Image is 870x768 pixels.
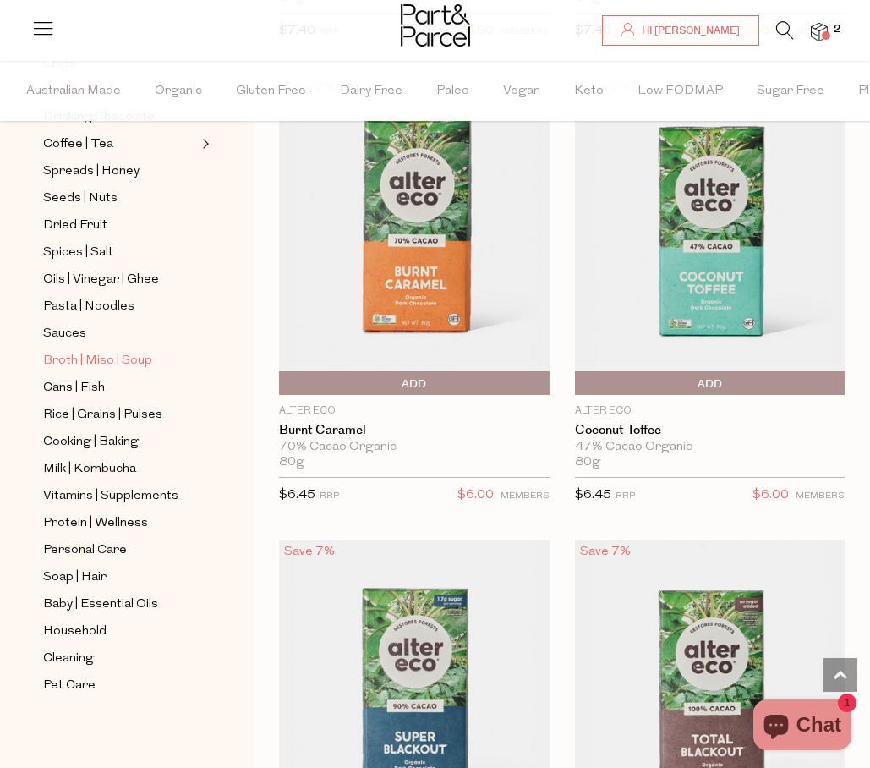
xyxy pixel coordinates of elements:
[43,269,197,290] a: Oils | Vinegar | Ghee
[637,24,740,38] span: Hi [PERSON_NAME]
[43,323,197,344] a: Sauces
[575,440,845,455] div: 47% Cacao Organic
[43,351,152,371] span: Broth | Miso | Soup
[43,622,107,642] span: Household
[43,216,107,236] span: Dried Fruit
[279,76,550,395] img: Burnt Caramel
[26,62,121,121] span: Australian Made
[43,215,197,236] a: Dried Fruit
[320,491,339,501] small: RRP
[43,676,96,696] span: Pet Care
[43,459,136,480] span: Milk | Kombucha
[796,491,845,501] small: MEMBERS
[575,455,600,470] span: 80g
[43,431,197,453] a: Cooking | Baking
[43,242,197,263] a: Spices | Salt
[575,489,611,502] span: $6.45
[279,455,304,470] span: 80g
[811,23,828,41] a: 2
[616,491,635,501] small: RRP
[43,648,197,669] a: Cleaning
[43,404,197,425] a: Rice | Grains | Pulses
[43,649,94,669] span: Cleaning
[43,188,197,209] a: Seeds | Nuts
[279,440,550,455] div: 70% Cacao Organic
[637,62,723,121] span: Low FODMAP
[43,161,197,182] a: Spreads | Honey
[43,568,107,588] span: Soap | Hair
[43,189,118,209] span: Seeds | Nuts
[43,405,162,425] span: Rice | Grains | Pulses
[829,22,845,37] span: 2
[401,4,470,47] img: Part&Parcel
[602,15,759,46] a: Hi [PERSON_NAME]
[279,403,550,419] p: Alter Eco
[43,513,148,534] span: Protein | Wellness
[457,485,494,507] span: $6.00
[43,621,197,642] a: Household
[155,62,202,121] span: Organic
[503,62,540,121] span: Vegan
[43,594,197,615] a: Baby | Essential Oils
[43,162,140,182] span: Spreads | Honey
[43,243,113,263] span: Spices | Salt
[43,595,158,615] span: Baby | Essential Oils
[43,485,197,507] a: Vitamins | Supplements
[279,540,340,563] div: Save 7%
[43,134,197,155] a: Coffee | Tea
[575,371,845,395] button: Add To Parcel
[43,134,113,155] span: Coffee | Tea
[43,350,197,371] a: Broth | Miso | Soup
[43,486,178,507] span: Vitamins | Supplements
[575,403,845,419] p: Alter Eco
[43,432,139,453] span: Cooking | Baking
[279,423,550,438] a: Burnt Caramel
[43,540,127,561] span: Personal Care
[279,371,550,395] button: Add To Parcel
[43,377,197,398] a: Cans | Fish
[575,540,636,563] div: Save 7%
[575,423,845,438] a: Coconut Toffee
[43,296,197,317] a: Pasta | Noodles
[43,324,86,344] span: Sauces
[340,62,402,121] span: Dairy Free
[43,675,197,696] a: Pet Care
[43,567,197,588] a: Soap | Hair
[279,489,315,502] span: $6.45
[43,297,134,317] span: Pasta | Noodles
[43,458,197,480] a: Milk | Kombucha
[43,513,197,534] a: Protein | Wellness
[43,378,105,398] span: Cans | Fish
[501,491,550,501] small: MEMBERS
[43,270,159,290] span: Oils | Vinegar | Ghee
[198,134,210,154] button: Expand/Collapse Coffee | Tea
[575,76,845,395] img: Coconut Toffee
[748,699,856,754] inbox-online-store-chat: Shopify online store chat
[757,62,824,121] span: Sugar Free
[236,62,306,121] span: Gluten Free
[574,62,604,121] span: Keto
[43,540,197,561] a: Personal Care
[752,485,789,507] span: $6.00
[436,62,469,121] span: Paleo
